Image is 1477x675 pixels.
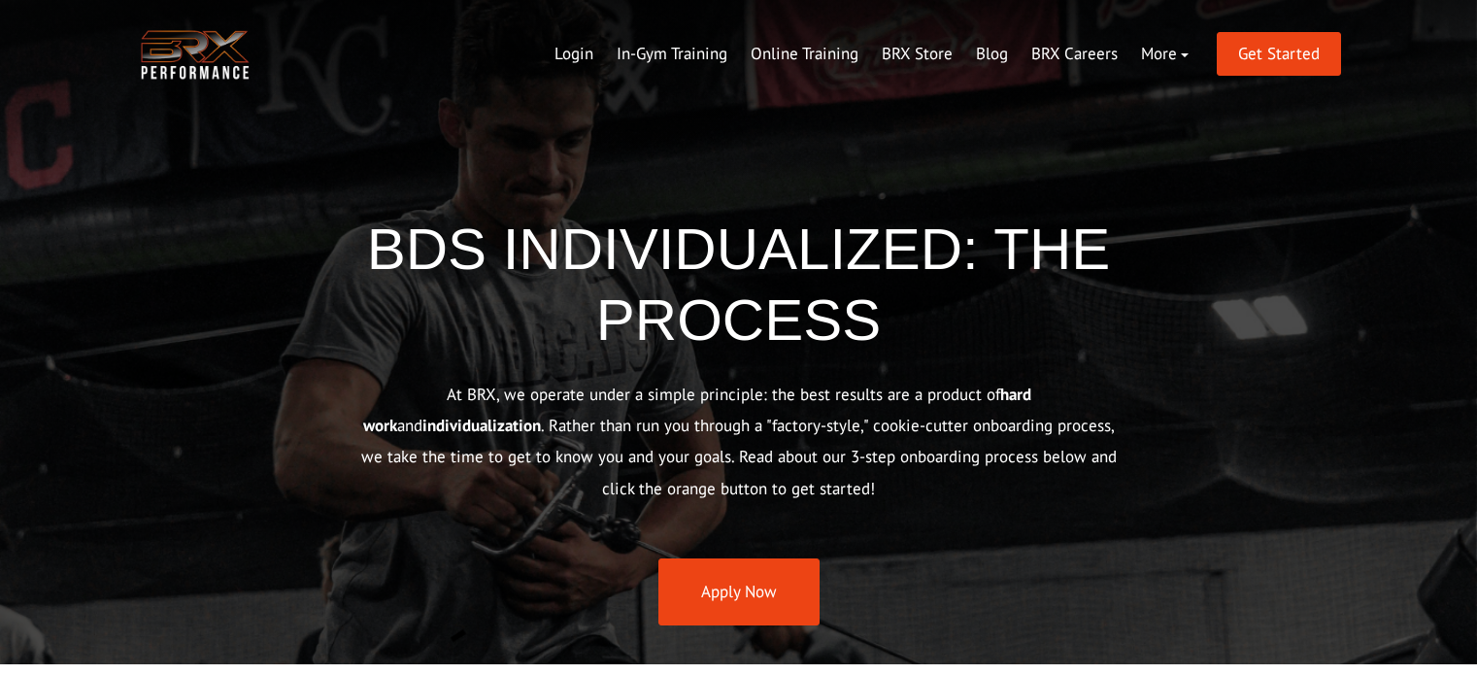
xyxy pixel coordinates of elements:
a: Online Training [739,31,870,78]
a: Login [543,31,605,78]
p: At BRX, we operate under a simple principle: the best results are a product of and . Rather than ... [360,379,1118,535]
strong: individualization [422,415,541,436]
a: In-Gym Training [605,31,739,78]
a: More [1129,31,1200,78]
a: Blog [964,31,1020,78]
span: BDS INDIVIDUALIZED: THE PROCESS [367,217,1111,353]
a: Get Started [1217,32,1341,76]
a: BRX Careers [1020,31,1129,78]
iframe: Chat Widget [1380,582,1477,675]
div: Navigation Menu [543,31,1200,78]
a: BRX Store [870,31,964,78]
a: Apply Now [658,558,820,625]
img: BRX Transparent Logo-2 [137,25,253,84]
